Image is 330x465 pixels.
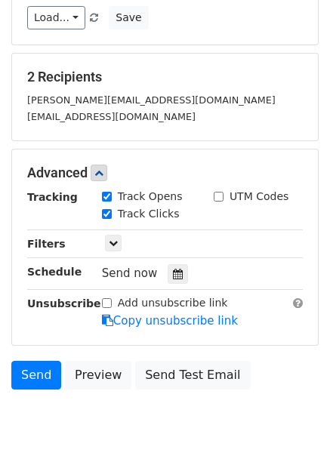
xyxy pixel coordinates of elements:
strong: Filters [27,238,66,250]
a: Load... [27,6,85,29]
label: Track Opens [118,189,183,205]
strong: Unsubscribe [27,297,101,309]
span: Send now [102,266,158,280]
strong: Schedule [27,266,82,278]
small: [EMAIL_ADDRESS][DOMAIN_NAME] [27,111,196,122]
small: [PERSON_NAME][EMAIL_ADDRESS][DOMAIN_NAME] [27,94,276,106]
strong: Tracking [27,191,78,203]
h5: Advanced [27,165,303,181]
a: Copy unsubscribe link [102,314,238,328]
label: Track Clicks [118,206,180,222]
a: Preview [65,361,131,390]
a: Send Test Email [135,361,250,390]
a: Send [11,361,61,390]
button: Save [109,6,148,29]
h5: 2 Recipients [27,69,303,85]
iframe: Chat Widget [254,393,330,465]
label: Add unsubscribe link [118,295,228,311]
label: UTM Codes [230,189,288,205]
